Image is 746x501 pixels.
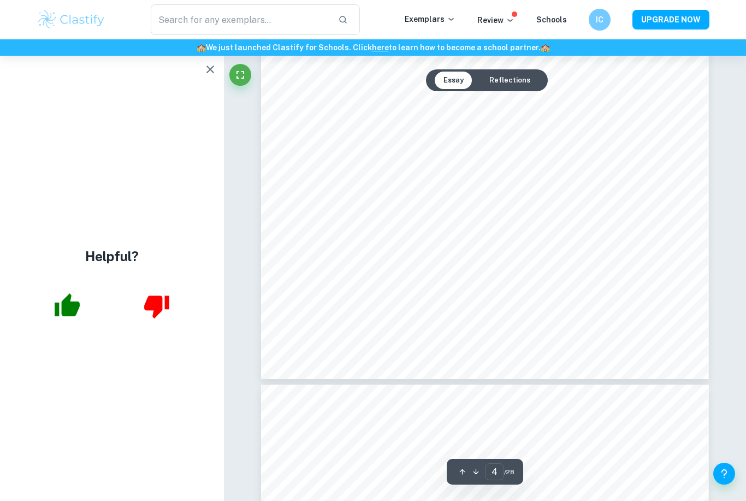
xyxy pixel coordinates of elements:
[477,14,514,26] p: Review
[2,42,744,54] h6: We just launched Clastify for Schools. Click to learn how to become a school partner.
[435,72,472,89] button: Essay
[85,246,139,266] h4: Helpful?
[405,13,455,25] p: Exemplars
[632,10,709,30] button: UPGRADE NOW
[481,72,539,89] button: Reflections
[541,43,550,52] span: 🏫
[229,64,251,86] button: Fullscreen
[594,14,606,26] h6: IC
[713,463,735,485] button: Help and Feedback
[197,43,206,52] span: 🏫
[536,15,567,24] a: Schools
[589,9,611,31] button: IC
[151,4,329,35] input: Search for any exemplars...
[504,467,514,477] span: / 28
[37,9,106,31] img: Clastify logo
[372,43,389,52] a: here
